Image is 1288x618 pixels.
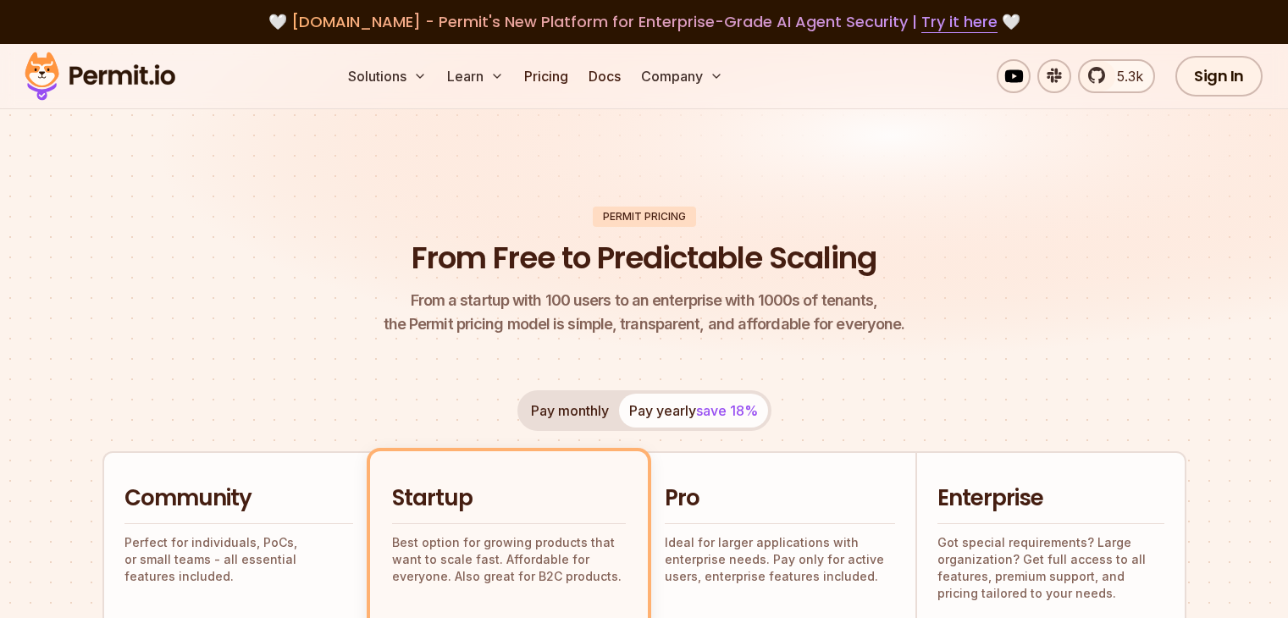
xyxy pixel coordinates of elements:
h2: Startup [392,483,626,514]
button: Company [634,59,730,93]
span: [DOMAIN_NAME] - Permit's New Platform for Enterprise-Grade AI Agent Security | [291,11,998,32]
span: 5.3k [1107,66,1143,86]
a: Docs [582,59,627,93]
h2: Pro [665,483,895,514]
h2: Enterprise [937,483,1164,514]
a: Pricing [517,59,575,93]
img: Permit logo [17,47,183,105]
h2: Community [124,483,353,514]
a: 5.3k [1078,59,1155,93]
div: 🤍 🤍 [41,10,1247,34]
p: Ideal for larger applications with enterprise needs. Pay only for active users, enterprise featur... [665,534,895,585]
p: Best option for growing products that want to scale fast. Affordable for everyone. Also great for... [392,534,626,585]
button: Pay monthly [521,394,619,428]
p: Perfect for individuals, PoCs, or small teams - all essential features included. [124,534,353,585]
button: Solutions [341,59,434,93]
button: Learn [440,59,511,93]
a: Try it here [921,11,998,33]
p: Got special requirements? Large organization? Get full access to all features, premium support, a... [937,534,1164,602]
a: Sign In [1175,56,1263,97]
span: From a startup with 100 users to an enterprise with 1000s of tenants, [384,289,905,312]
div: Permit Pricing [593,207,696,227]
h1: From Free to Predictable Scaling [412,237,876,279]
p: the Permit pricing model is simple, transparent, and affordable for everyone. [384,289,905,336]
